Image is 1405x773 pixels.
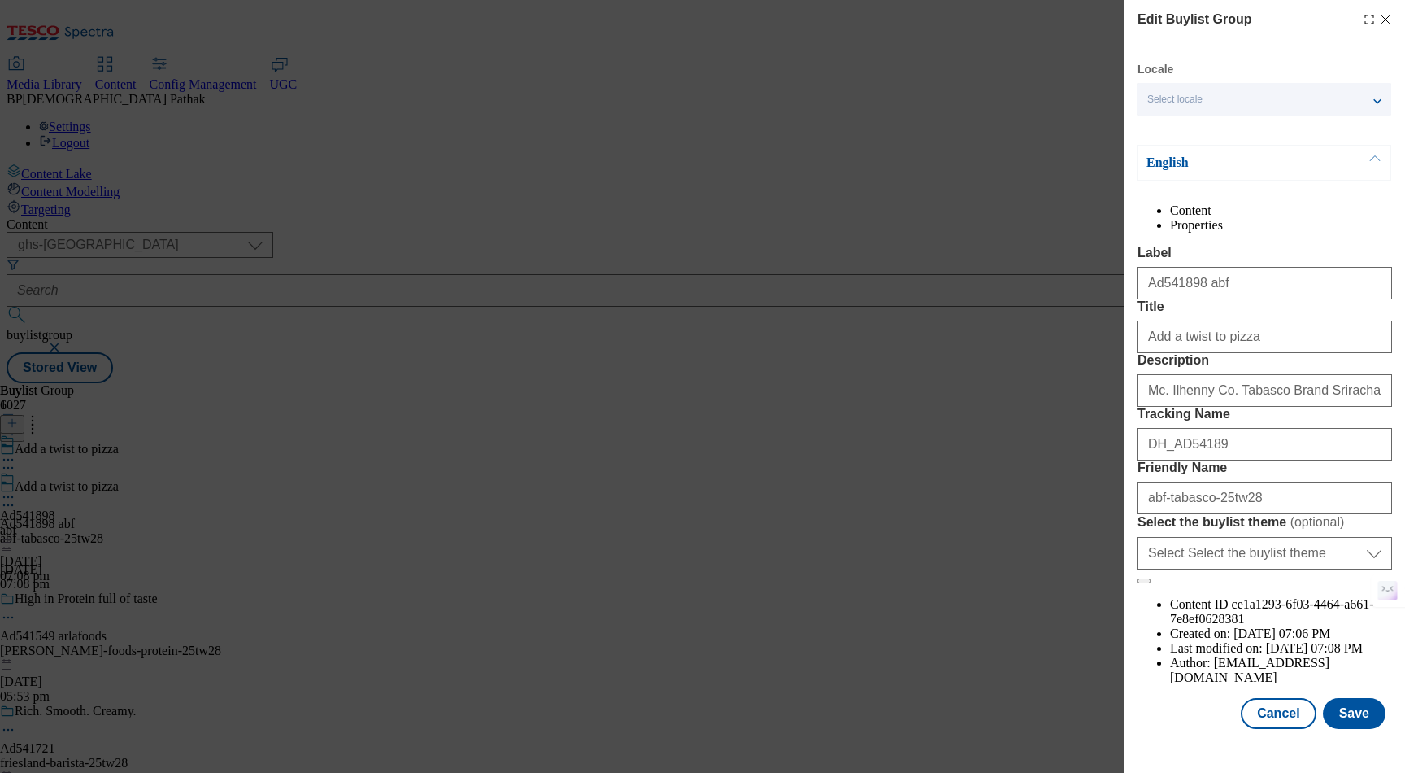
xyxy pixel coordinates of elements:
label: Tracking Name [1137,407,1392,421]
label: Friendly Name [1137,461,1392,475]
label: Select the buylist theme [1137,514,1392,531]
li: Author: [1170,656,1392,685]
button: Save [1323,698,1385,729]
label: Description [1137,353,1392,368]
input: Enter Friendly Name [1137,482,1392,514]
span: ( optional ) [1290,515,1345,529]
input: Enter Tracking Name [1137,428,1392,461]
label: Label [1137,246,1392,260]
li: Created on: [1170,627,1392,641]
button: Cancel [1241,698,1316,729]
li: Content ID [1170,597,1392,627]
input: Enter Title [1137,321,1392,353]
button: Select locale [1137,83,1391,116]
li: Content [1170,203,1392,218]
span: [EMAIL_ADDRESS][DOMAIN_NAME] [1170,656,1329,684]
input: Enter Description [1137,374,1392,407]
label: Locale [1137,65,1173,74]
input: Enter Label [1137,267,1392,299]
span: Select locale [1147,94,1203,106]
li: Properties [1170,218,1392,233]
span: ce1a1293-6f03-4464-a661-7e8ef0628381 [1170,597,1374,626]
li: Last modified on: [1170,641,1392,656]
label: Title [1137,299,1392,314]
h4: Edit Buylist Group [1137,10,1251,29]
span: [DATE] 07:06 PM [1233,627,1330,640]
p: English [1146,155,1317,171]
span: [DATE] 07:08 PM [1266,641,1363,655]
